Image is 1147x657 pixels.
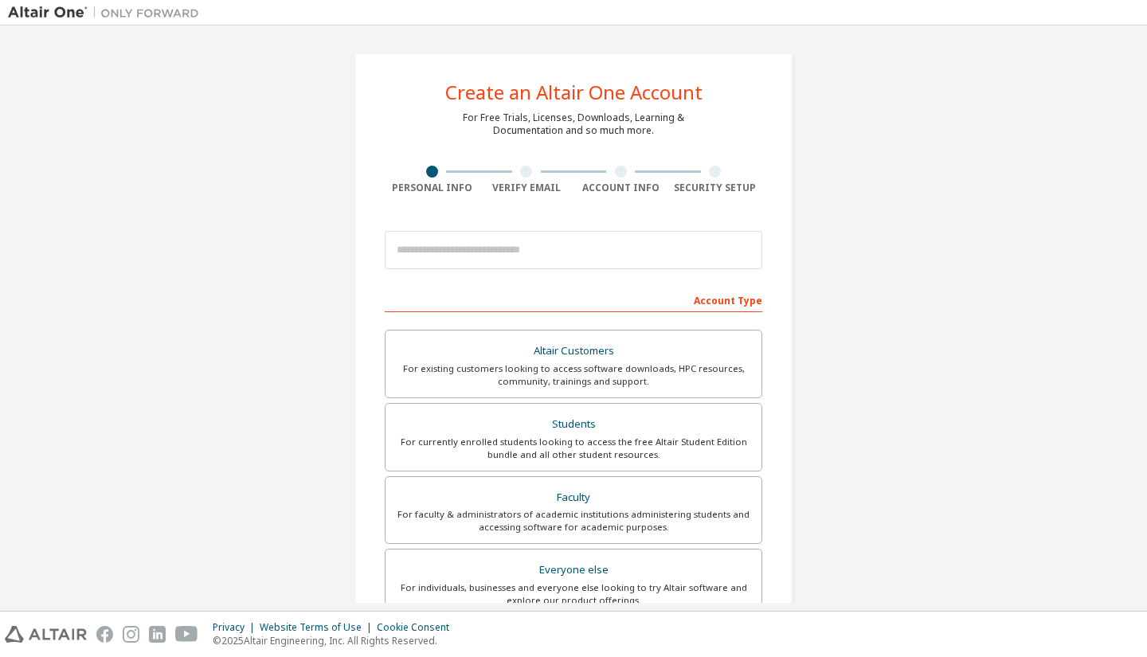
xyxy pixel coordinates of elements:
[463,111,684,137] div: For Free Trials, Licenses, Downloads, Learning & Documentation and so much more.
[395,559,752,581] div: Everyone else
[377,621,459,634] div: Cookie Consent
[123,626,139,643] img: instagram.svg
[480,182,574,194] div: Verify Email
[573,182,668,194] div: Account Info
[395,581,752,607] div: For individuals, businesses and everyone else looking to try Altair software and explore our prod...
[445,83,703,102] div: Create an Altair One Account
[395,436,752,461] div: For currently enrolled students looking to access the free Altair Student Edition bundle and all ...
[385,287,762,312] div: Account Type
[213,634,459,647] p: © 2025 Altair Engineering, Inc. All Rights Reserved.
[8,5,207,21] img: Altair One
[395,508,752,534] div: For faculty & administrators of academic institutions administering students and accessing softwa...
[395,487,752,509] div: Faculty
[668,182,763,194] div: Security Setup
[385,182,480,194] div: Personal Info
[149,626,166,643] img: linkedin.svg
[213,621,260,634] div: Privacy
[96,626,113,643] img: facebook.svg
[395,362,752,388] div: For existing customers looking to access software downloads, HPC resources, community, trainings ...
[260,621,377,634] div: Website Terms of Use
[175,626,198,643] img: youtube.svg
[395,340,752,362] div: Altair Customers
[5,626,87,643] img: altair_logo.svg
[395,413,752,436] div: Students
